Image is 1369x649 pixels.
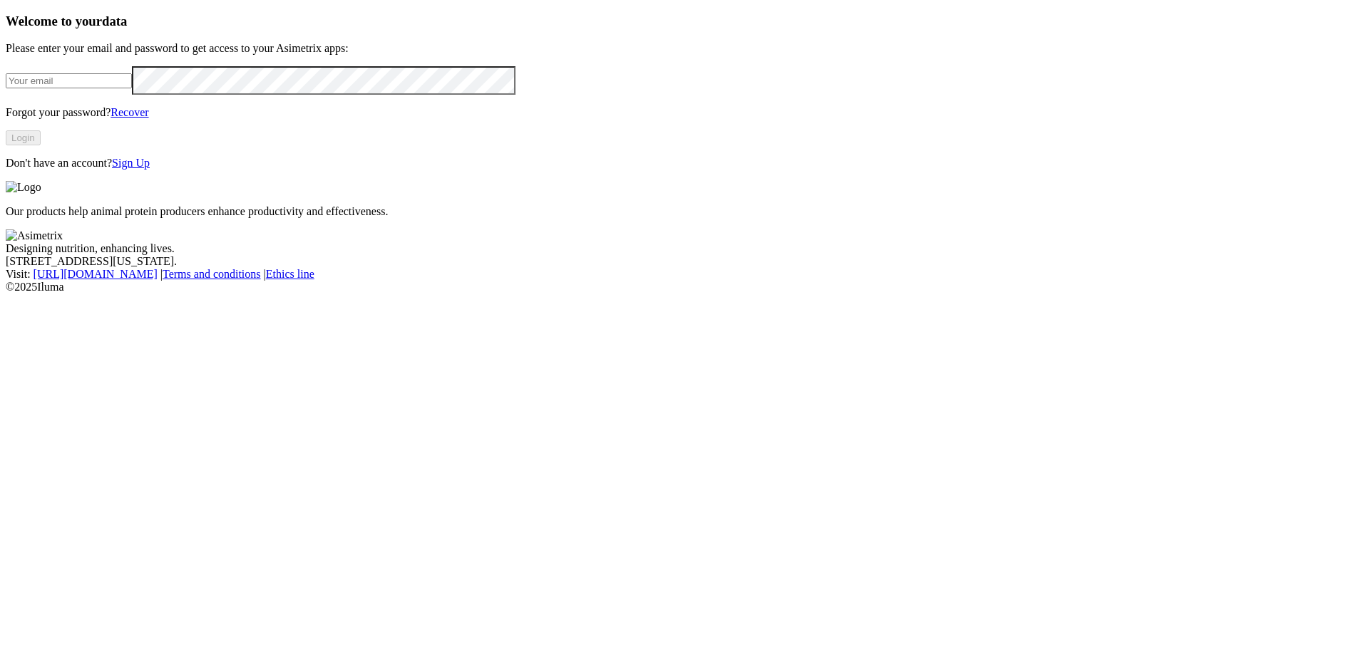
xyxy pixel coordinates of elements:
a: Terms and conditions [163,268,261,280]
div: Visit : | | [6,268,1363,281]
input: Your email [6,73,132,88]
a: [URL][DOMAIN_NAME] [34,268,158,280]
div: Designing nutrition, enhancing lives. [6,242,1363,255]
button: Login [6,130,41,145]
div: © 2025 Iluma [6,281,1363,294]
div: [STREET_ADDRESS][US_STATE]. [6,255,1363,268]
p: Please enter your email and password to get access to your Asimetrix apps: [6,42,1363,55]
p: Forgot your password? [6,106,1363,119]
a: Sign Up [112,157,150,169]
img: Asimetrix [6,229,63,242]
a: Recover [111,106,148,118]
p: Our products help animal protein producers enhance productivity and effectiveness. [6,205,1363,218]
img: Logo [6,181,41,194]
span: data [102,14,127,28]
p: Don't have an account? [6,157,1363,170]
a: Ethics line [266,268,314,280]
h3: Welcome to your [6,14,1363,29]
